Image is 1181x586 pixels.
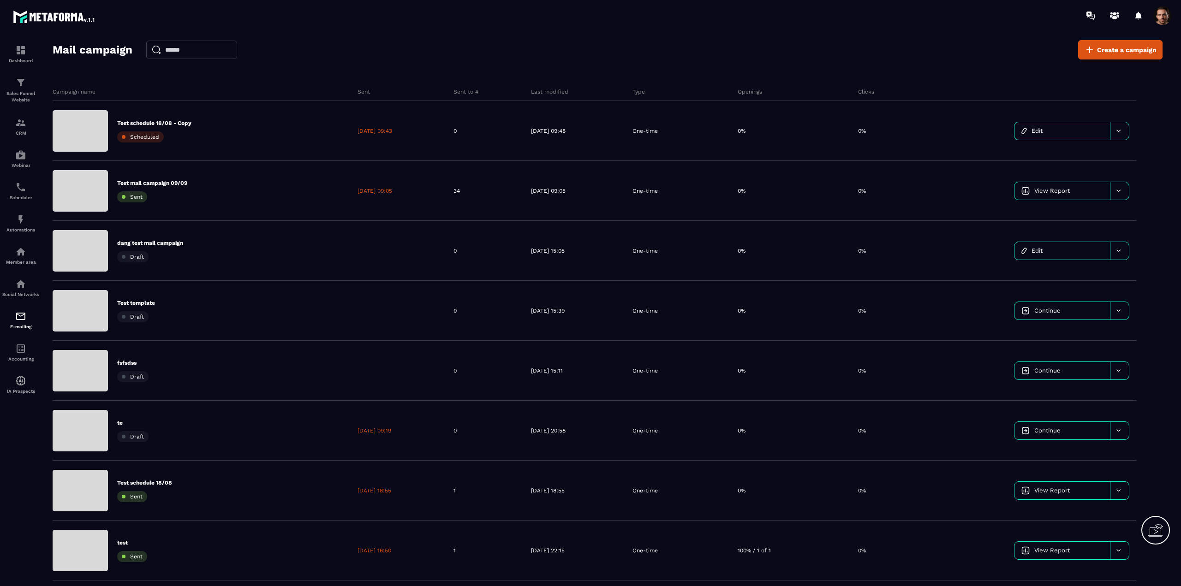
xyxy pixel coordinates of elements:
[453,367,457,374] p: 0
[15,214,26,225] img: automations
[2,304,39,336] a: emailemailE-mailing
[130,314,144,320] span: Draft
[632,427,658,434] p: One-time
[531,88,568,95] p: Last modified
[1014,422,1110,439] a: Continue
[632,487,658,494] p: One-time
[858,127,866,135] p: 0%
[2,110,39,142] a: formationformationCRM
[358,547,391,554] p: [DATE] 16:50
[2,272,39,304] a: social-networksocial-networkSocial Networks
[117,419,149,426] p: te
[358,427,391,434] p: [DATE] 09:19
[632,187,658,195] p: One-time
[2,58,39,63] p: Dashboard
[2,130,39,136] p: CRM
[531,427,566,434] p: [DATE] 20:58
[15,278,26,290] img: social-network
[1014,482,1110,499] a: View Report
[1078,40,1163,59] a: Create a campaign
[1021,486,1030,495] img: icon
[53,41,132,59] h2: Mail campaign
[2,175,39,207] a: schedulerschedulerScheduler
[2,324,39,329] p: E-mailing
[2,90,39,103] p: Sales Funnel Website
[1034,307,1061,314] span: Continue
[130,373,144,380] span: Draft
[117,359,149,367] p: fsfsdss
[738,88,762,95] p: Openings
[632,247,658,255] p: One-time
[738,247,746,255] p: 0%
[2,356,39,361] p: Accounting
[2,163,39,168] p: Webinar
[358,487,391,494] p: [DATE] 18:55
[531,367,563,374] p: [DATE] 15:11
[1014,362,1110,379] a: Continue
[453,307,457,314] p: 0
[531,187,566,195] p: [DATE] 09:05
[2,70,39,110] a: formationformationSales Funnel Website
[117,479,172,486] p: Test schedule 18/08
[632,88,645,95] p: Type
[117,299,155,307] p: Test template
[632,307,658,314] p: One-time
[858,487,866,494] p: 0%
[15,343,26,354] img: accountant
[1014,122,1110,140] a: Edit
[2,336,39,368] a: accountantaccountantAccounting
[453,547,456,554] p: 1
[632,547,658,554] p: One-time
[453,427,457,434] p: 0
[2,227,39,232] p: Automations
[1014,542,1110,559] a: View Report
[1034,427,1061,434] span: Continue
[130,134,159,140] span: Scheduled
[1021,546,1030,555] img: icon
[453,247,457,255] p: 0
[15,182,26,193] img: scheduler
[738,187,746,195] p: 0%
[858,88,874,95] p: Clicks
[858,547,866,554] p: 0%
[453,487,456,494] p: 1
[358,88,370,95] p: Sent
[2,239,39,272] a: automationsautomationsMember area
[858,307,866,314] p: 0%
[13,8,96,25] img: logo
[1097,45,1157,54] span: Create a campaign
[1021,307,1030,315] img: icon
[130,433,144,440] span: Draft
[858,187,866,195] p: 0%
[738,367,746,374] p: 0%
[130,254,144,260] span: Draft
[15,246,26,257] img: automations
[738,547,771,554] p: 100% / 1 of 1
[1034,547,1070,554] span: View Report
[1034,187,1070,194] span: View Report
[632,127,658,135] p: One-time
[1014,242,1110,260] a: Edit
[2,389,39,394] p: IA Prospects
[1032,247,1043,254] span: Edit
[2,292,39,297] p: Social Networks
[117,179,187,187] p: Test mail campaign 09/09
[15,77,26,88] img: formation
[1021,248,1027,254] img: icon
[2,207,39,239] a: automationsautomationsAutomations
[453,187,460,195] p: 34
[15,45,26,56] img: formation
[531,487,565,494] p: [DATE] 18:55
[358,127,392,135] p: [DATE] 09:43
[15,311,26,322] img: email
[2,38,39,70] a: formationformationDashboard
[632,367,658,374] p: One-time
[53,88,95,95] p: Campaign name
[738,427,746,434] p: 0%
[531,247,565,255] p: [DATE] 15:05
[1021,367,1030,375] img: icon
[2,142,39,175] a: automationsautomationsWebinar
[1034,487,1070,494] span: View Report
[358,187,392,195] p: [DATE] 09:05
[1032,127,1043,134] span: Edit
